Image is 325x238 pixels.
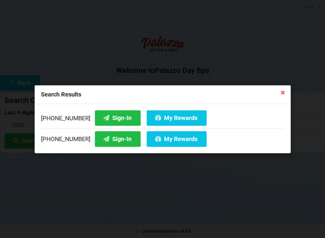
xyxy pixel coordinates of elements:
div: [PHONE_NUMBER] [41,110,284,128]
div: Search Results [35,85,290,104]
button: My Rewards [147,131,206,146]
button: Sign-In [95,131,141,146]
button: Sign-In [95,110,141,125]
div: [PHONE_NUMBER] [41,128,284,146]
button: My Rewards [147,110,206,125]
